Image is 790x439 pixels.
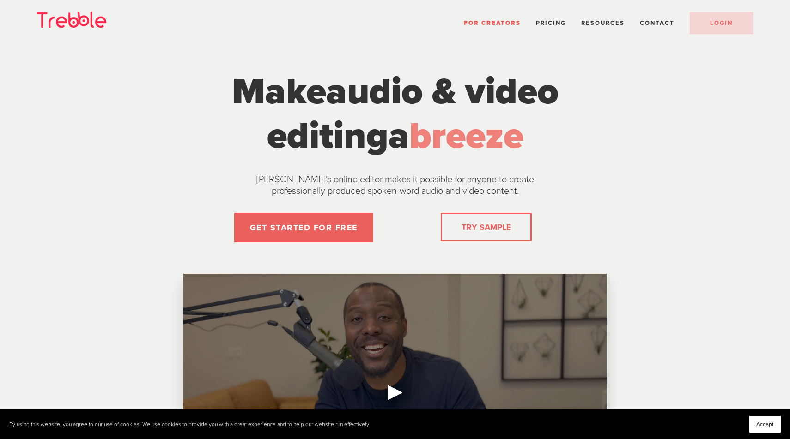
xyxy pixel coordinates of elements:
a: Pricing [536,19,566,27]
a: For Creators [464,19,521,27]
a: GET STARTED FOR FREE [234,213,373,242]
button: Accept [749,416,781,433]
span: breeze [409,114,523,158]
a: Contact [640,19,675,27]
div: Play [384,381,406,403]
p: By using this website, you agree to our use of cookies. We use cookies to provide you with a grea... [9,421,370,428]
span: audio & video [326,70,559,114]
a: TRY SAMPLE [458,218,515,236]
img: Trebble [37,12,106,28]
h1: Make a [222,70,568,158]
span: Resources [581,19,625,27]
span: LOGIN [710,19,733,27]
p: [PERSON_NAME]’s online editor makes it possible for anyone to create professionally produced spok... [233,174,557,197]
a: LOGIN [690,12,753,34]
span: Accept [756,421,774,427]
span: editing [267,114,389,158]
